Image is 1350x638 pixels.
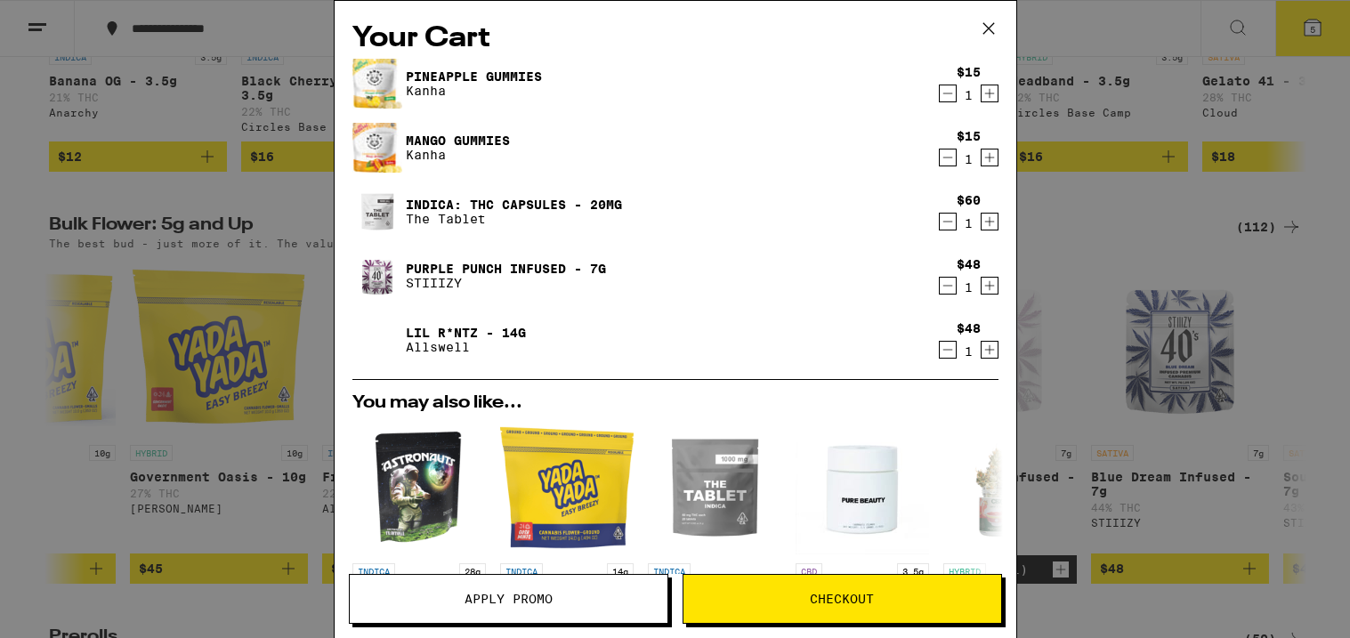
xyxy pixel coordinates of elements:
img: Lil R*ntz - 14g [352,315,402,365]
p: 14g [607,563,634,579]
button: Decrement [939,149,957,166]
div: 1 [957,280,981,295]
h2: You may also like... [352,394,998,412]
h2: Your Cart [352,19,998,59]
div: 1 [957,216,981,230]
img: Pineapple Gummies [352,57,402,110]
p: Kanha [406,84,542,98]
p: Kanha [406,148,510,162]
p: INDICA [500,563,543,579]
span: Checkout [810,593,874,605]
img: Yada Yada - Gush Mints Pre-Ground - 14g [500,421,634,554]
p: INDICA [648,563,691,579]
a: Pineapple Gummies [406,69,542,84]
button: Increment [981,149,998,166]
a: Mango Gummies [406,133,510,148]
div: $15 [957,129,981,143]
button: Increment [981,341,998,359]
div: $15 [957,65,981,79]
button: Decrement [939,341,957,359]
div: 1 [957,152,981,166]
p: 3.5g [897,563,929,579]
div: $60 [957,193,981,207]
button: Apply Promo [349,574,668,624]
a: Lil R*ntz - 14g [406,326,526,340]
button: Increment [981,213,998,230]
a: INDICA: THC Capsules - 20mg [406,198,622,212]
button: Increment [981,85,998,102]
img: Cannabiotix - Sweet N' Sour - 3.5g [943,421,1077,554]
p: 28g [459,563,486,579]
img: The Tablet - INDICA: THC Capsules - 50mg [648,421,781,554]
div: 1 [957,344,981,359]
p: The Tablet [406,212,622,226]
img: Mango Gummies [352,121,402,174]
span: Hi. Need any help? [11,12,128,27]
img: Pure Beauty - Gush Mints 1:1 - 3.5g [796,421,929,554]
button: Decrement [939,213,957,230]
button: Checkout [683,574,1002,624]
div: $48 [957,257,981,271]
a: Purple Punch Infused - 7g [406,262,606,276]
button: Increment [981,277,998,295]
div: 1 [957,88,981,102]
p: STIIIZY [406,276,606,290]
button: Decrement [939,277,957,295]
span: Apply Promo [465,593,553,605]
button: Decrement [939,85,957,102]
div: $48 [957,321,981,335]
p: Allswell [406,340,526,354]
p: HYBRID [943,563,986,579]
p: CBD [796,563,822,579]
img: INDICA: THC Capsules - 20mg [352,187,402,237]
img: Astronauts - Space Belts - 28g [352,421,486,554]
img: Purple Punch Infused - 7g [352,251,402,301]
